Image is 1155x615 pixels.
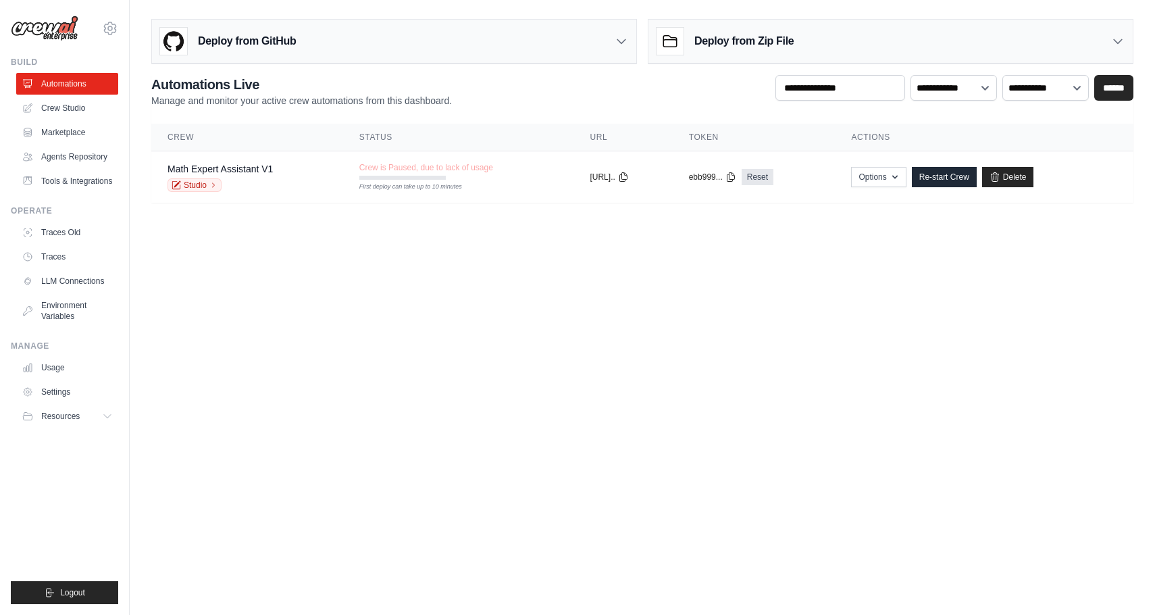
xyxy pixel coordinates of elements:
a: Studio [168,178,222,192]
button: Options [851,167,906,187]
span: Logout [60,587,85,598]
a: Re-start Crew [912,167,977,187]
img: Logo [11,16,78,41]
h2: Automations Live [151,75,452,94]
a: Automations [16,73,118,95]
a: Settings [16,381,118,403]
p: Manage and monitor your active crew automations from this dashboard. [151,94,452,107]
a: Delete [982,167,1034,187]
a: Crew Studio [16,97,118,119]
th: Actions [835,124,1133,151]
th: Token [673,124,836,151]
h3: Deploy from GitHub [198,33,296,49]
div: Operate [11,205,118,216]
a: Traces [16,246,118,268]
div: First deploy can take up to 10 minutes [359,182,446,192]
div: Manage [11,341,118,351]
a: Tools & Integrations [16,170,118,192]
h3: Deploy from Zip File [694,33,794,49]
th: URL [573,124,672,151]
a: LLM Connections [16,270,118,292]
span: Resources [41,411,80,422]
th: Crew [151,124,343,151]
th: Status [343,124,574,151]
a: Traces Old [16,222,118,243]
button: Resources [16,405,118,427]
img: GitHub Logo [160,28,187,55]
a: Agents Repository [16,146,118,168]
a: Reset [742,169,773,185]
a: Math Expert Assistant V1 [168,164,273,174]
a: Marketplace [16,122,118,143]
span: Crew is Paused, due to lack of usage [359,162,493,173]
a: Usage [16,357,118,378]
button: Logout [11,581,118,604]
a: Environment Variables [16,295,118,327]
div: Build [11,57,118,68]
button: ebb999... [689,172,736,182]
